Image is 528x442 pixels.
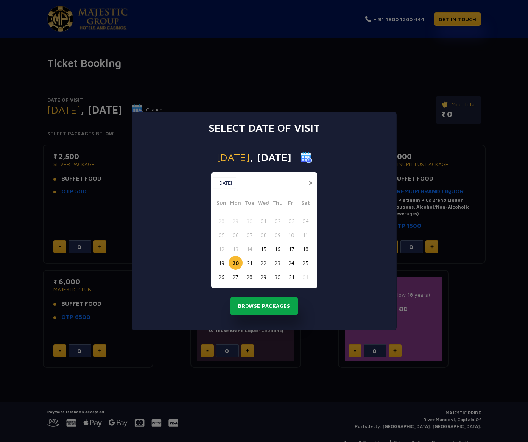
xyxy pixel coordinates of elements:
button: Browse Packages [230,297,298,315]
button: 19 [215,256,229,270]
button: 08 [257,228,271,242]
button: 14 [243,242,257,256]
button: 20 [229,256,243,270]
button: 26 [215,270,229,284]
button: 12 [215,242,229,256]
button: 25 [299,256,313,270]
button: 18 [299,242,313,256]
button: 30 [271,270,285,284]
button: 02 [271,214,285,228]
button: 28 [215,214,229,228]
span: Fri [285,199,299,209]
span: Mon [229,199,243,209]
button: 17 [285,242,299,256]
h3: Select date of visit [209,121,320,134]
button: 11 [299,228,313,242]
button: 28 [243,270,257,284]
img: calender icon [301,152,312,163]
button: 07 [243,228,257,242]
button: 27 [229,270,243,284]
button: 30 [243,214,257,228]
span: Thu [271,199,285,209]
span: Wed [257,199,271,209]
button: 29 [257,270,271,284]
button: 01 [299,270,313,284]
button: 23 [271,256,285,270]
span: Sun [215,199,229,209]
button: 04 [299,214,313,228]
span: Tue [243,199,257,209]
button: [DATE] [213,177,236,189]
button: 31 [285,270,299,284]
button: 05 [215,228,229,242]
button: 21 [243,256,257,270]
span: , [DATE] [250,152,291,163]
button: 09 [271,228,285,242]
button: 15 [257,242,271,256]
button: 24 [285,256,299,270]
button: 22 [257,256,271,270]
button: 10 [285,228,299,242]
button: 01 [257,214,271,228]
button: 16 [271,242,285,256]
button: 06 [229,228,243,242]
button: 03 [285,214,299,228]
span: Sat [299,199,313,209]
span: [DATE] [216,152,250,163]
button: 13 [229,242,243,256]
button: 29 [229,214,243,228]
